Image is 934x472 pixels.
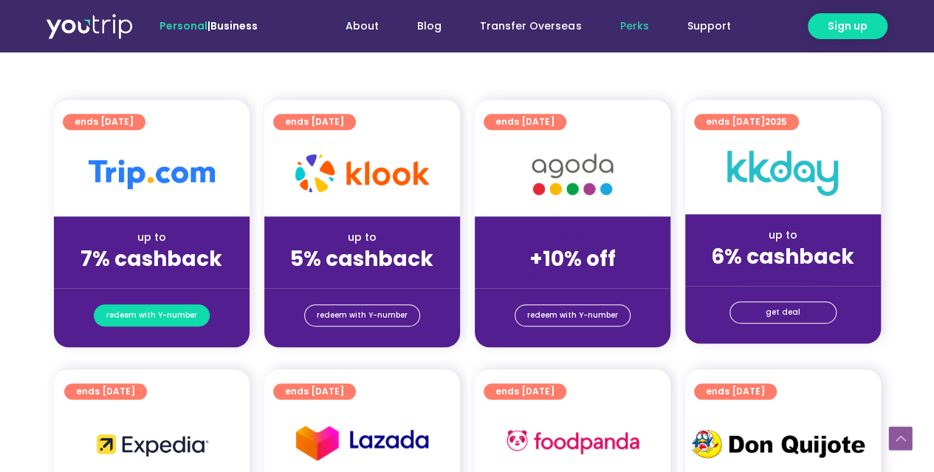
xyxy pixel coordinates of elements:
[106,305,197,326] span: redeem with Y-number
[75,114,134,130] span: ends [DATE]
[694,383,777,400] a: ends [DATE]
[495,383,554,400] span: ends [DATE]
[484,114,566,130] a: ends [DATE]
[326,13,398,40] a: About
[697,270,869,286] div: (for stays only)
[808,13,887,39] a: Sign up
[667,13,749,40] a: Support
[559,230,586,244] span: up to
[66,273,238,288] div: (for stays only)
[63,114,145,130] a: ends [DATE]
[487,273,659,288] div: (for stays only)
[76,383,135,400] span: ends [DATE]
[285,383,344,400] span: ends [DATE]
[276,230,448,245] div: up to
[527,305,618,326] span: redeem with Y-number
[694,114,799,130] a: ends [DATE]2025
[529,244,616,273] strong: +10% off
[80,244,222,273] strong: 7% cashback
[515,304,631,326] a: redeem with Y-number
[298,13,749,40] nav: Menu
[276,273,448,288] div: (for stays only)
[766,302,800,323] span: get deal
[484,383,566,400] a: ends [DATE]
[210,18,258,33] a: Business
[765,115,787,128] span: 2025
[66,230,238,245] div: up to
[706,383,765,400] span: ends [DATE]
[290,244,433,273] strong: 5% cashback
[600,13,667,40] a: Perks
[304,304,420,326] a: redeem with Y-number
[398,13,461,40] a: Blog
[461,13,600,40] a: Transfer Overseas
[711,242,854,271] strong: 6% cashback
[828,18,868,34] span: Sign up
[64,383,147,400] a: ends [DATE]
[273,383,356,400] a: ends [DATE]
[706,114,787,130] span: ends [DATE]
[697,228,869,243] div: up to
[495,114,554,130] span: ends [DATE]
[273,114,356,130] a: ends [DATE]
[159,18,207,33] span: Personal
[317,305,408,326] span: redeem with Y-number
[159,18,258,33] span: |
[729,301,837,324] a: get deal
[285,114,344,130] span: ends [DATE]
[94,304,210,326] a: redeem with Y-number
